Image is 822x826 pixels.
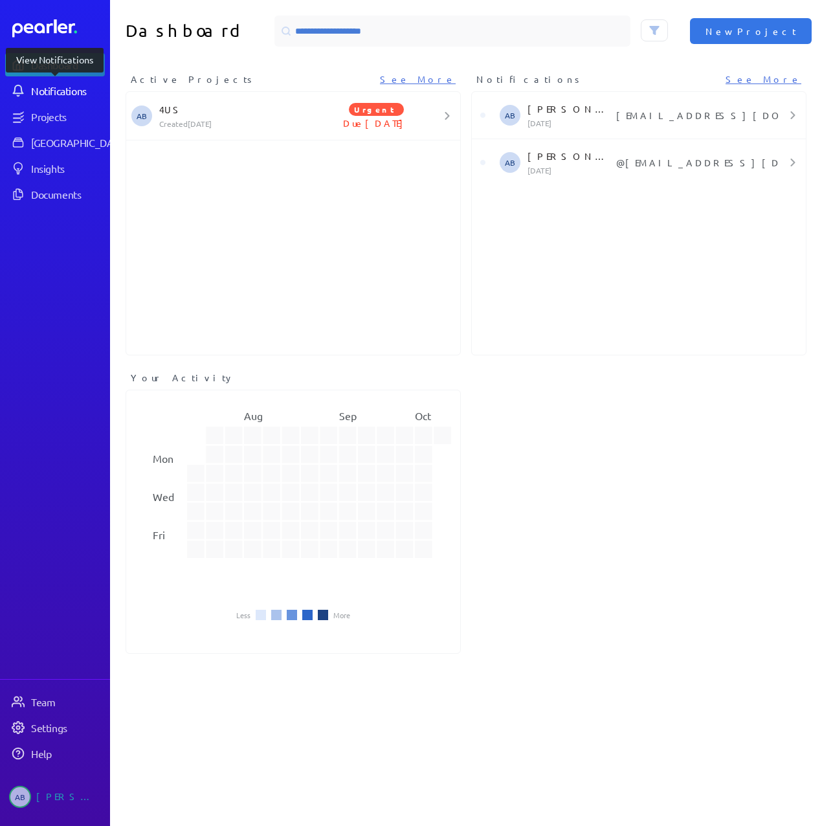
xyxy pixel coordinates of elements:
div: Dashboard [31,58,104,71]
li: Less [236,611,250,619]
span: Alexander Been [500,105,520,126]
div: [GEOGRAPHIC_DATA] [31,136,128,149]
p: Due [DATE] [321,117,432,129]
div: Settings [31,721,104,734]
div: Help [31,747,104,760]
text: Mon [153,452,173,465]
div: Insights [31,162,104,175]
a: Documents [5,183,105,206]
text: Aug [244,409,263,422]
span: Active Projects [131,73,256,86]
div: Documents [31,188,104,201]
h1: Dashboard [126,16,269,47]
span: Alexander Been [500,152,520,173]
text: Sep [339,409,357,422]
span: Alexander Been [9,786,31,808]
a: Team [5,690,105,713]
text: Oct [415,409,432,422]
p: [DATE] [528,118,611,128]
span: New Project [705,25,796,38]
a: Help [5,742,105,765]
a: Insights [5,157,105,180]
a: Dashboard [5,53,105,76]
a: See More [726,73,801,86]
p: @[EMAIL_ADDRESS][DOMAIN_NAME] [616,156,773,169]
div: Projects [31,110,104,123]
p: [PERSON_NAME] [528,102,611,115]
a: AB[PERSON_NAME] [5,781,105,813]
div: Notifications [31,84,104,97]
p: [PERSON_NAME] [528,150,611,162]
span: Urgent [349,103,404,116]
a: See More [380,73,456,86]
text: Wed [153,490,174,503]
button: New Project [690,18,812,44]
div: [PERSON_NAME] [36,786,101,808]
p: [DATE] [528,165,611,175]
p: [EMAIL_ADDRESS][DOMAIN_NAME] Can you fill us in. [616,109,773,122]
p: 4US [159,103,321,116]
a: Settings [5,716,105,739]
li: More [333,611,350,619]
div: Team [31,695,104,708]
text: Fri [153,528,165,541]
a: Notifications [5,79,105,102]
a: [GEOGRAPHIC_DATA] [5,131,105,154]
a: Projects [5,105,105,128]
p: Created [DATE] [159,118,321,129]
span: Notifications [476,73,584,86]
a: Dashboard [12,19,105,38]
span: Alexander Been [131,106,152,126]
span: Your Activity [131,371,235,385]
